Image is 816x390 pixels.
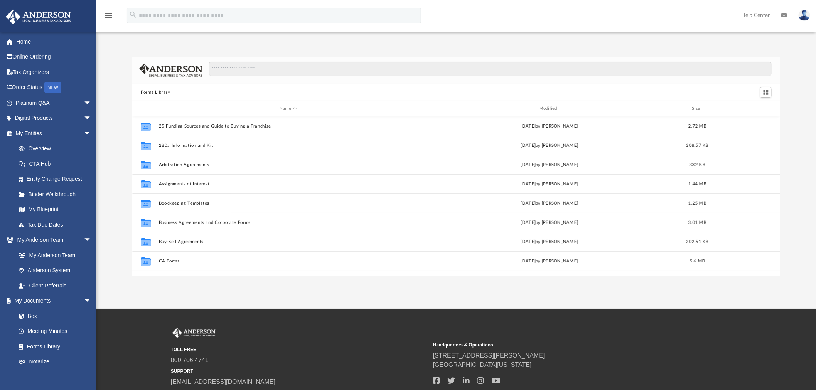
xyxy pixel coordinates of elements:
[420,239,679,245] div: [DATE] by [PERSON_NAME]
[159,201,417,206] button: Bookkeeping Templates
[11,156,103,171] a: CTA Hub
[688,201,706,205] span: 1.25 MB
[5,293,99,309] a: My Documentsarrow_drop_down
[5,80,103,96] a: Order StatusNEW
[717,105,770,112] div: id
[209,62,772,76] input: Search files and folders
[141,89,170,96] button: Forms Library
[44,82,61,93] div: NEW
[136,105,155,112] div: id
[690,163,706,167] span: 332 KB
[171,378,275,385] a: [EMAIL_ADDRESS][DOMAIN_NAME]
[158,105,417,112] div: Name
[5,111,103,126] a: Digital Productsarrow_drop_down
[760,87,772,98] button: Switch to Grid View
[420,161,679,168] div: [DATE] by [PERSON_NAME]
[104,15,113,20] a: menu
[420,105,679,112] div: Modified
[420,200,679,207] div: [DATE] by [PERSON_NAME]
[159,124,417,129] button: 25 Funding Sources and Guide to Buying a Franchise
[688,220,706,225] span: 3.01 MB
[688,182,706,186] span: 1.44 MB
[11,263,99,278] a: Anderson System
[420,123,679,130] div: [DATE] by [PERSON_NAME]
[11,202,99,217] a: My Blueprint
[420,258,679,265] div: [DATE] by [PERSON_NAME]
[11,141,103,156] a: Overview
[5,232,99,248] a: My Anderson Teamarrow_drop_down
[104,11,113,20] i: menu
[686,240,709,244] span: 202.51 KB
[84,232,99,248] span: arrow_drop_down
[433,341,690,348] small: Headquarters & Operations
[159,239,417,244] button: Buy-Sell Agreements
[5,49,103,65] a: Online Ordering
[159,143,417,148] button: 280a Information and Kit
[159,182,417,187] button: Assignments of Interest
[5,64,103,80] a: Tax Organizers
[5,126,103,141] a: My Entitiesarrow_drop_down
[433,361,532,368] a: [GEOGRAPHIC_DATA][US_STATE]
[11,324,99,339] a: Meeting Minutes
[420,219,679,226] div: [DATE] by [PERSON_NAME]
[171,368,428,375] small: SUPPORT
[171,357,209,363] a: 800.706.4741
[159,259,417,264] button: CA Forms
[690,259,705,263] span: 5.6 MB
[84,126,99,141] span: arrow_drop_down
[688,124,706,128] span: 2.72 MB
[11,247,95,263] a: My Anderson Team
[159,162,417,167] button: Arbitration Agreements
[11,308,95,324] a: Box
[682,105,713,112] div: Size
[132,116,780,276] div: grid
[171,328,217,338] img: Anderson Advisors Platinum Portal
[129,10,137,19] i: search
[420,142,679,149] div: [DATE] by [PERSON_NAME]
[11,217,103,232] a: Tax Due Dates
[799,10,810,21] img: User Pic
[11,339,95,354] a: Forms Library
[84,111,99,126] span: arrow_drop_down
[5,95,103,111] a: Platinum Q&Aarrow_drop_down
[84,293,99,309] span: arrow_drop_down
[171,346,428,353] small: TOLL FREE
[3,9,73,24] img: Anderson Advisors Platinum Portal
[11,187,103,202] a: Binder Walkthrough
[84,95,99,111] span: arrow_drop_down
[420,181,679,188] div: [DATE] by [PERSON_NAME]
[433,352,545,359] a: [STREET_ADDRESS][PERSON_NAME]
[11,278,99,293] a: Client Referrals
[5,34,103,49] a: Home
[11,354,99,370] a: Notarize
[11,171,103,187] a: Entity Change Request
[686,143,709,148] span: 308.57 KB
[159,220,417,225] button: Business Agreements and Corporate Forms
